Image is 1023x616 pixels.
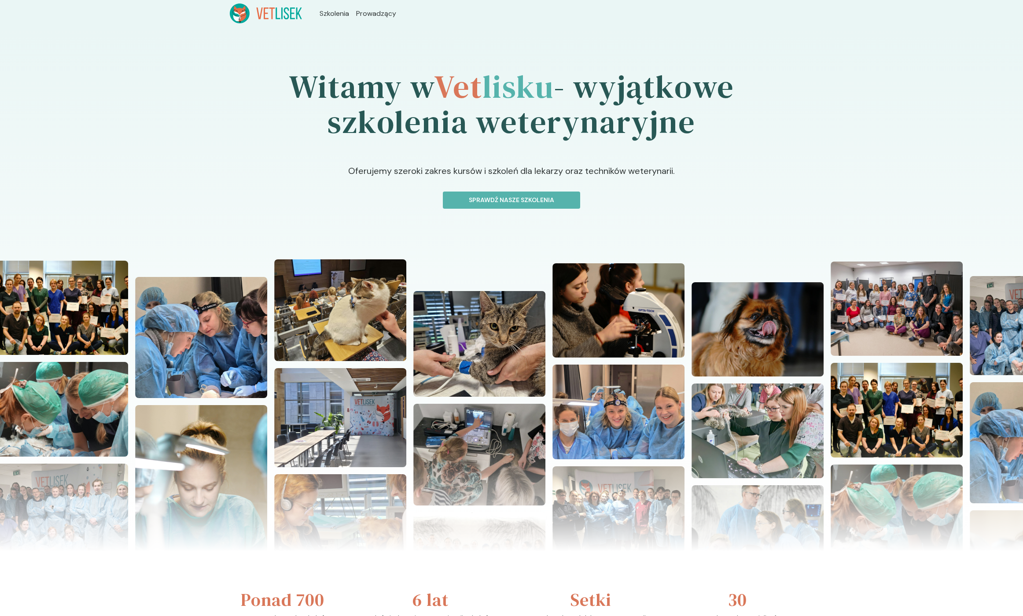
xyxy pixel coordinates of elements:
p: Sprawdź nasze szkolenia [450,195,573,205]
img: Z2WOx5bqstJ98vaI_20240512_101618.jpg [274,259,406,361]
h1: Witamy w - wyjątkowe szkolenia weterynaryjne [230,44,793,164]
img: Z2WOn5bqstJ98vZ7_DSC06617.JPG [692,282,824,376]
h3: 6 lat [412,586,449,613]
img: Z2WOopbqstJ98vZ9_20241110_112622.jpg [552,365,684,459]
img: Z2WOxZbqstJ98vaH_20240608_122030.jpg [274,368,406,467]
span: lisku [482,65,554,108]
p: Oferujemy szeroki zakres kursów i szkoleń dla lekarzy oraz techników weterynarii. [170,164,852,192]
img: Z2WOkZbqstJ98vZ3_KopiaDSC_9894-1-.jpg [831,262,963,356]
img: Z2WOzZbqstJ98vaN_20241110_112957.jpg [135,277,267,398]
h3: 30 [728,586,747,613]
h3: Ponad 700 [241,586,324,613]
h3: Setki [570,586,611,613]
img: Z2WOt5bqstJ98vaD_20220625_145846.jpg [413,404,545,505]
img: Z2WOuJbqstJ98vaF_20221127_125425.jpg [413,291,545,397]
img: Z2WOrpbqstJ98vaB_DSC04907.JPG [552,263,684,358]
a: Szkolenia [320,8,349,19]
button: Sprawdź nasze szkolenia [443,192,580,209]
a: Prowadzący [356,8,396,19]
span: Vet [434,65,482,108]
img: Z2WOmpbqstJ98vZ6_20241110_131239-2.jpg [692,384,824,478]
img: Z2WO0pbqstJ98vaO_DSC07789.JPG [831,363,963,457]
